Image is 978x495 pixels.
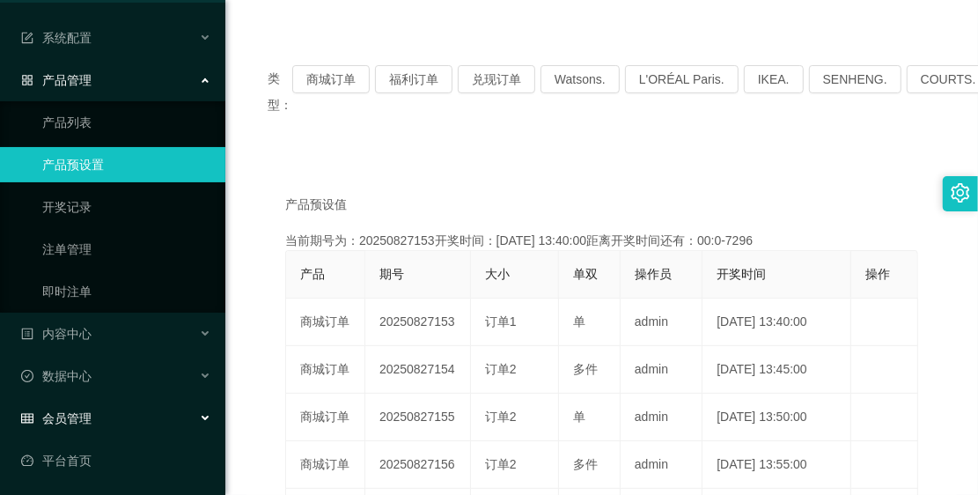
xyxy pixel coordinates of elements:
span: 产品 [300,267,325,281]
span: 操作员 [635,267,672,281]
i: 图标: setting [951,183,970,203]
i: 图标: profile [21,328,33,340]
button: SENHENG. [809,65,901,93]
a: 即时注单 [42,274,211,309]
span: 会员管理 [21,411,92,425]
div: 当前期号为：20250827153开奖时间：[DATE] 13:40:00距离开奖时间还有：00:0-7296 [285,232,918,250]
span: 订单2 [485,410,517,424]
span: 单双 [573,267,598,281]
button: IKEA. [744,65,804,93]
span: 操作 [865,267,890,281]
i: 图标: appstore-o [21,74,33,86]
span: 产品管理 [21,73,92,87]
i: 图标: check-circle-o [21,370,33,382]
button: 福利订单 [375,65,452,93]
span: 单 [573,410,585,424]
button: Watsons. [540,65,620,93]
span: 内容中心 [21,327,92,341]
span: 多件 [573,362,598,376]
i: 图标: form [21,32,33,44]
span: 类型： [268,65,292,118]
span: 开奖时间 [717,267,766,281]
td: admin [621,299,702,346]
button: 商城订单 [292,65,370,93]
span: 订单2 [485,362,517,376]
span: 订单2 [485,457,517,471]
td: 20250827154 [365,346,471,394]
td: 商城订单 [286,299,365,346]
td: 20250827156 [365,441,471,489]
td: [DATE] 13:40:00 [702,299,851,346]
span: 订单1 [485,314,517,329]
span: 多件 [573,457,598,471]
a: 开奖记录 [42,189,211,225]
td: admin [621,394,702,441]
td: 商城订单 [286,394,365,441]
span: 数据中心 [21,369,92,383]
a: 产品预设置 [42,147,211,182]
a: 图标: dashboard平台首页 [21,443,211,478]
span: 单 [573,314,585,329]
i: 图标: table [21,412,33,425]
td: 20250827155 [365,394,471,441]
a: 注单管理 [42,232,211,267]
td: 20250827153 [365,299,471,346]
a: 产品列表 [42,105,211,140]
td: admin [621,346,702,394]
td: 商城订单 [286,346,365,394]
td: 商城订单 [286,441,365,489]
button: 兑现订单 [458,65,535,93]
span: 产品预设值 [285,196,347,214]
td: admin [621,441,702,489]
span: 期号 [379,267,404,281]
td: [DATE] 13:45:00 [702,346,851,394]
span: 系统配置 [21,31,92,45]
button: L'ORÉAL Paris. [625,65,739,93]
span: 大小 [485,267,510,281]
td: [DATE] 13:50:00 [702,394,851,441]
td: [DATE] 13:55:00 [702,441,851,489]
